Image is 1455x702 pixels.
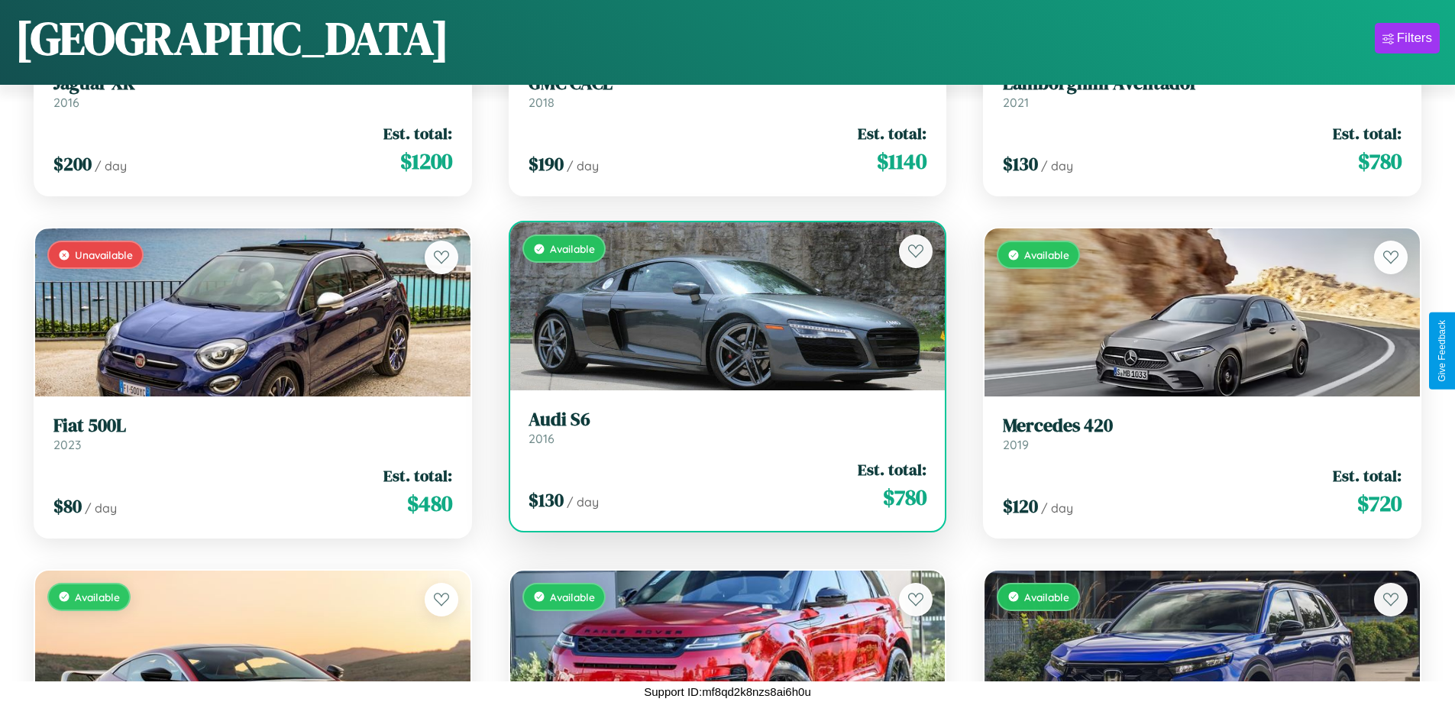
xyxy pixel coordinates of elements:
span: / day [95,158,127,173]
span: Unavailable [75,248,133,261]
span: Available [1024,590,1069,603]
span: 2019 [1003,437,1029,452]
span: / day [85,500,117,516]
div: Filters [1397,31,1432,46]
span: Est. total: [1333,122,1402,144]
span: $ 1200 [400,146,452,176]
h3: Mercedes 420 [1003,415,1402,437]
h3: Fiat 500L [53,415,452,437]
div: Give Feedback [1437,320,1447,382]
p: Support ID: mf8qd2k8nzs8ai6h0u [644,681,810,702]
a: Audi S62016 [529,409,927,446]
span: 2016 [529,431,555,446]
span: 2018 [529,95,555,110]
span: Available [75,590,120,603]
span: $ 130 [529,487,564,513]
span: Est. total: [858,458,926,480]
span: / day [567,494,599,510]
span: Available [1024,248,1069,261]
span: / day [567,158,599,173]
span: Est. total: [383,464,452,487]
span: Available [550,242,595,255]
a: Lamborghini Aventador2021 [1003,73,1402,110]
h3: Audi S6 [529,409,927,431]
span: Available [550,590,595,603]
span: Est. total: [858,122,926,144]
span: $ 190 [529,151,564,176]
span: $ 80 [53,493,82,519]
span: $ 120 [1003,493,1038,519]
h1: [GEOGRAPHIC_DATA] [15,7,449,70]
a: GMC CACL2018 [529,73,927,110]
a: Fiat 500L2023 [53,415,452,452]
span: 2021 [1003,95,1029,110]
a: Jaguar XK2016 [53,73,452,110]
span: $ 780 [883,482,926,513]
span: Est. total: [1333,464,1402,487]
span: $ 480 [407,488,452,519]
span: $ 130 [1003,151,1038,176]
span: $ 780 [1358,146,1402,176]
span: 2023 [53,437,81,452]
span: / day [1041,500,1073,516]
button: Filters [1375,23,1440,53]
span: $ 720 [1357,488,1402,519]
span: 2016 [53,95,79,110]
span: / day [1041,158,1073,173]
a: Mercedes 4202019 [1003,415,1402,452]
span: $ 200 [53,151,92,176]
span: Est. total: [383,122,452,144]
span: $ 1140 [877,146,926,176]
